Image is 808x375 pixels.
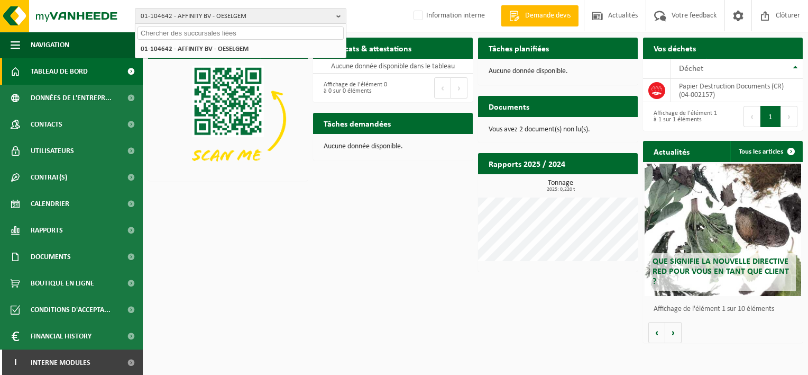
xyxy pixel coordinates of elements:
[546,174,637,195] a: Consulter les rapports
[671,79,803,102] td: Papier Destruction Documents (CR) (04-002157)
[31,58,88,85] span: Tableau de bord
[31,164,67,191] span: Contrat(s)
[760,106,781,127] button: 1
[324,143,462,150] p: Aucune donnée disponible.
[781,106,797,127] button: Next
[483,187,638,192] span: 2025: 0,220 t
[141,8,332,24] span: 01-104642 - AFFINITY BV - OESELGEM
[645,164,801,296] a: Que signifie la nouvelle directive RED pour vous en tant que client ?
[31,297,111,323] span: Conditions d'accepta...
[135,8,346,24] button: 01-104642 - AFFINITY BV - OESELGEM
[148,59,308,179] img: Download de VHEPlus App
[643,141,700,162] h2: Actualités
[451,77,467,99] button: Next
[137,26,344,40] input: Chercher des succursales liées
[478,38,559,58] h2: Tâches planifiées
[478,153,576,174] h2: Rapports 2025 / 2024
[648,322,665,343] button: Vorige
[522,11,573,21] span: Demande devis
[31,323,91,350] span: Financial History
[31,217,63,244] span: Rapports
[730,141,802,162] a: Tous les articles
[313,59,473,74] td: Aucune donnée disponible dans le tableau
[313,38,422,58] h2: Certificats & attestations
[665,322,682,343] button: Volgende
[31,191,69,217] span: Calendrier
[31,138,74,164] span: Utilisateurs
[31,32,69,58] span: Navigation
[411,8,485,24] label: Information interne
[31,85,112,111] span: Données de l'entrepr...
[31,111,62,138] span: Contacts
[31,270,94,297] span: Boutique en ligne
[489,68,627,75] p: Aucune donnée disponible.
[643,38,706,58] h2: Vos déchets
[679,65,703,73] span: Déchet
[654,306,797,313] p: Affichage de l'élément 1 sur 10 éléments
[653,257,789,286] span: Que signifie la nouvelle directive RED pour vous en tant que client ?
[489,126,627,133] p: Vous avez 2 document(s) non lu(s).
[483,180,638,192] h3: Tonnage
[434,77,451,99] button: Previous
[318,76,388,100] div: Affichage de l'élément 0 à 0 sur 0 éléments
[648,105,718,128] div: Affichage de l'élément 1 à 1 sur 1 éléments
[743,106,760,127] button: Previous
[313,113,401,133] h2: Tâches demandées
[501,5,579,26] a: Demande devis
[141,46,249,52] strong: 01-104642 - AFFINITY BV - OESELGEM
[478,96,540,117] h2: Documents
[31,244,71,270] span: Documents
